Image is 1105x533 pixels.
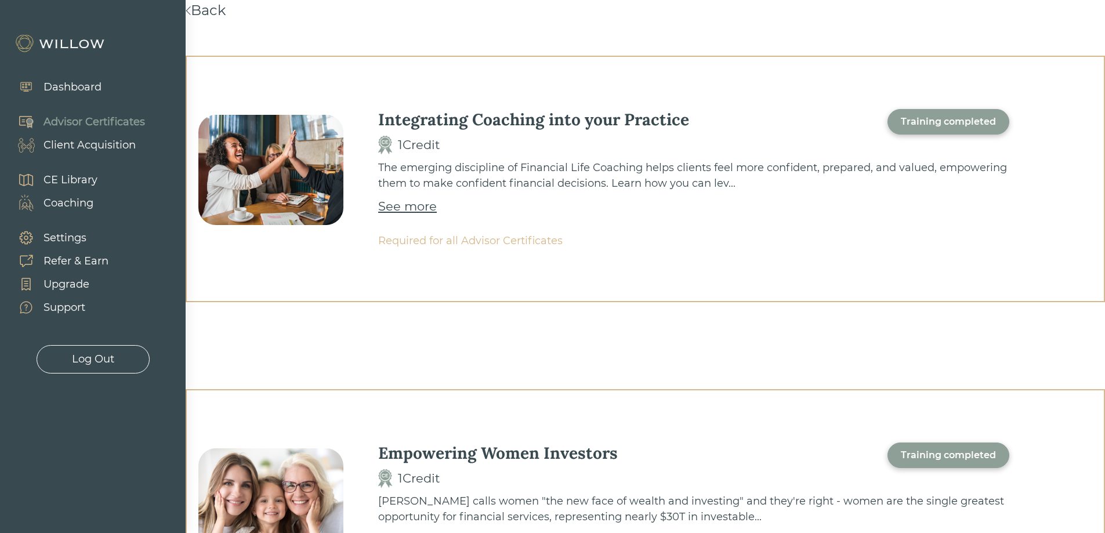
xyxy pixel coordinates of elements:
div: [PERSON_NAME] calls women "the new face of wealth and investing" and they're right - women are th... [378,494,1009,525]
div: Advisor Certificates [44,114,145,130]
img: < [186,6,191,15]
a: See more [378,197,437,216]
div: Client Acquisition [44,137,136,153]
div: Refer & Earn [44,253,108,269]
div: Coaching [44,195,93,211]
div: Required for all Advisor Certificates [378,233,1009,249]
div: The emerging discipline of Financial Life Coaching helps clients feel more confident, prepared, a... [378,160,1009,191]
div: Log Out [72,351,114,367]
div: Training completed [901,115,996,129]
a: Client Acquisition [6,133,145,157]
div: Settings [44,230,86,246]
div: 1 Credit [398,469,440,488]
a: Settings [6,226,108,249]
a: CE Library [6,168,97,191]
a: Advisor Certificates [6,110,145,133]
img: Willow [15,34,107,53]
div: 1 Credit [398,136,440,154]
div: Integrating Coaching into your Practice [378,109,689,130]
div: Upgrade [44,277,89,292]
a: Back [186,2,226,19]
div: Dashboard [44,79,102,95]
a: Coaching [6,191,97,215]
div: Empowering Women Investors [378,443,618,463]
a: Upgrade [6,273,108,296]
div: CE Library [44,172,97,188]
div: Support [44,300,85,316]
a: Dashboard [6,75,102,99]
div: Training completed [901,448,996,462]
a: Refer & Earn [6,249,108,273]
